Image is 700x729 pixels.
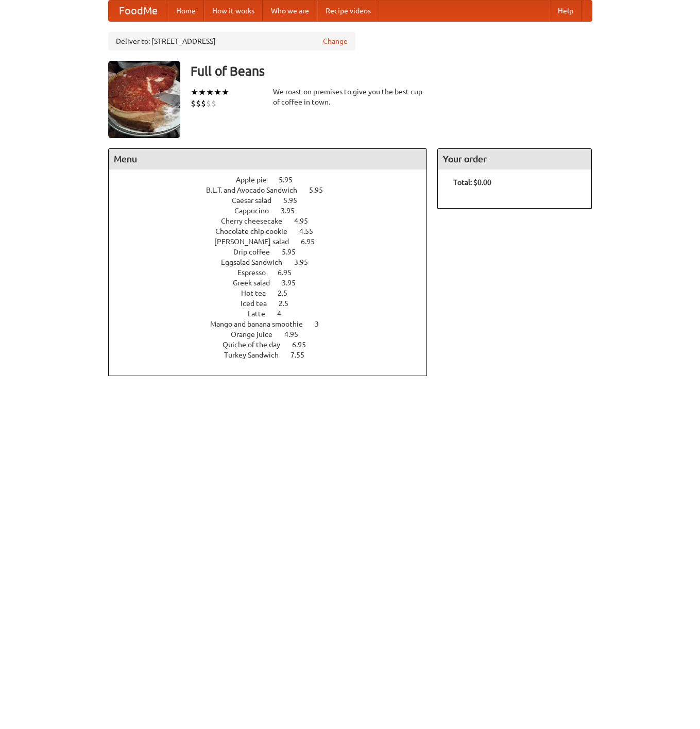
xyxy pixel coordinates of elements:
li: $ [206,98,211,109]
span: 5.95 [283,196,308,205]
a: Orange juice 4.95 [231,330,317,338]
img: angular.jpg [108,61,180,138]
a: Mango and banana smoothie 3 [210,320,338,328]
span: Hot tea [241,289,276,297]
a: Caesar salad 5.95 [232,196,316,205]
span: 6.95 [301,238,325,246]
li: $ [201,98,206,109]
span: Chocolate chip cookie [215,227,298,235]
li: ★ [198,87,206,98]
span: 6.95 [292,341,316,349]
a: Cherry cheesecake 4.95 [221,217,327,225]
span: Quiche of the day [223,341,291,349]
li: ★ [214,87,221,98]
span: Latte [248,310,276,318]
a: Recipe videos [317,1,379,21]
li: $ [211,98,216,109]
h3: Full of Beans [191,61,592,81]
li: ★ [191,87,198,98]
a: Turkey Sandwich 7.55 [224,351,323,359]
span: 2.5 [278,289,298,297]
a: B.L.T. and Avocado Sandwich 5.95 [206,186,342,194]
a: Hot tea 2.5 [241,289,306,297]
span: 4.55 [299,227,323,235]
span: Turkey Sandwich [224,351,289,359]
span: [PERSON_NAME] salad [214,238,299,246]
span: 4.95 [284,330,309,338]
li: ★ [221,87,229,98]
a: Eggsalad Sandwich 3.95 [221,258,327,266]
a: Cappucino 3.95 [234,207,314,215]
a: Latte 4 [248,310,300,318]
span: Apple pie [236,176,277,184]
span: Cappucino [234,207,279,215]
span: Espresso [237,268,276,277]
span: Orange juice [231,330,283,338]
span: Eggsalad Sandwich [221,258,293,266]
h4: Your order [438,149,591,169]
span: Cherry cheesecake [221,217,293,225]
span: 3.95 [282,279,306,287]
a: Drip coffee 5.95 [233,248,315,256]
span: 3.95 [294,258,318,266]
span: Caesar salad [232,196,282,205]
span: 3.95 [281,207,305,215]
b: Total: $0.00 [453,178,491,187]
span: 5.95 [282,248,306,256]
li: ★ [206,87,214,98]
a: Quiche of the day 6.95 [223,341,325,349]
a: FoodMe [109,1,168,21]
span: 4 [277,310,292,318]
li: $ [196,98,201,109]
div: We roast on premises to give you the best cup of coffee in town. [273,87,428,107]
span: B.L.T. and Avocado Sandwich [206,186,308,194]
span: 3 [315,320,329,328]
span: 5.95 [309,186,333,194]
a: Help [550,1,582,21]
span: 2.5 [279,299,299,308]
span: Greek salad [233,279,280,287]
a: Espresso 6.95 [237,268,311,277]
a: Greek salad 3.95 [233,279,315,287]
span: Drip coffee [233,248,280,256]
span: 7.55 [291,351,315,359]
h4: Menu [109,149,427,169]
div: Deliver to: [STREET_ADDRESS] [108,32,355,50]
span: 4.95 [294,217,318,225]
a: Home [168,1,204,21]
span: Iced tea [241,299,277,308]
a: How it works [204,1,263,21]
a: Iced tea 2.5 [241,299,308,308]
a: Apple pie 5.95 [236,176,312,184]
li: $ [191,98,196,109]
span: 5.95 [279,176,303,184]
span: 6.95 [278,268,302,277]
a: Chocolate chip cookie 4.55 [215,227,332,235]
a: Who we are [263,1,317,21]
span: Mango and banana smoothie [210,320,313,328]
a: [PERSON_NAME] salad 6.95 [214,238,334,246]
a: Change [323,36,348,46]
